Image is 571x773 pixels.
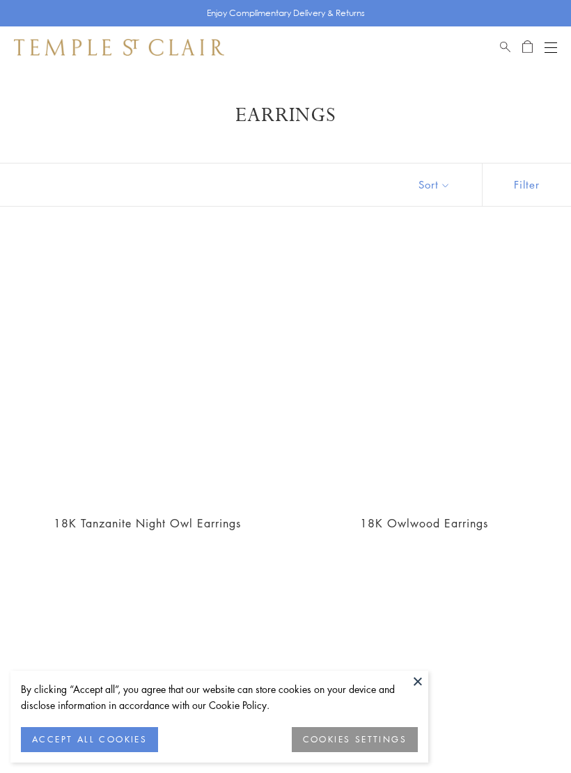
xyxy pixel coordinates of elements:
[500,39,510,56] a: Search
[17,241,277,502] a: E36887-OWLTZTG
[292,727,418,752] button: COOKIES SETTINGS
[522,39,533,56] a: Open Shopping Bag
[360,516,488,531] a: 18K Owlwood Earrings
[501,708,557,759] iframe: Gorgias live chat messenger
[387,164,482,206] button: Show sort by
[21,681,418,713] div: By clicking “Accept all”, you agree that our website can store cookies on your device and disclos...
[21,727,158,752] button: ACCEPT ALL COOKIES
[14,39,224,56] img: Temple St. Clair
[482,164,571,206] button: Show filters
[294,241,554,502] a: 18K Owlwood Earrings
[35,103,536,128] h1: Earrings
[54,516,241,531] a: 18K Tanzanite Night Owl Earrings
[207,6,365,20] p: Enjoy Complimentary Delivery & Returns
[545,39,557,56] button: Open navigation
